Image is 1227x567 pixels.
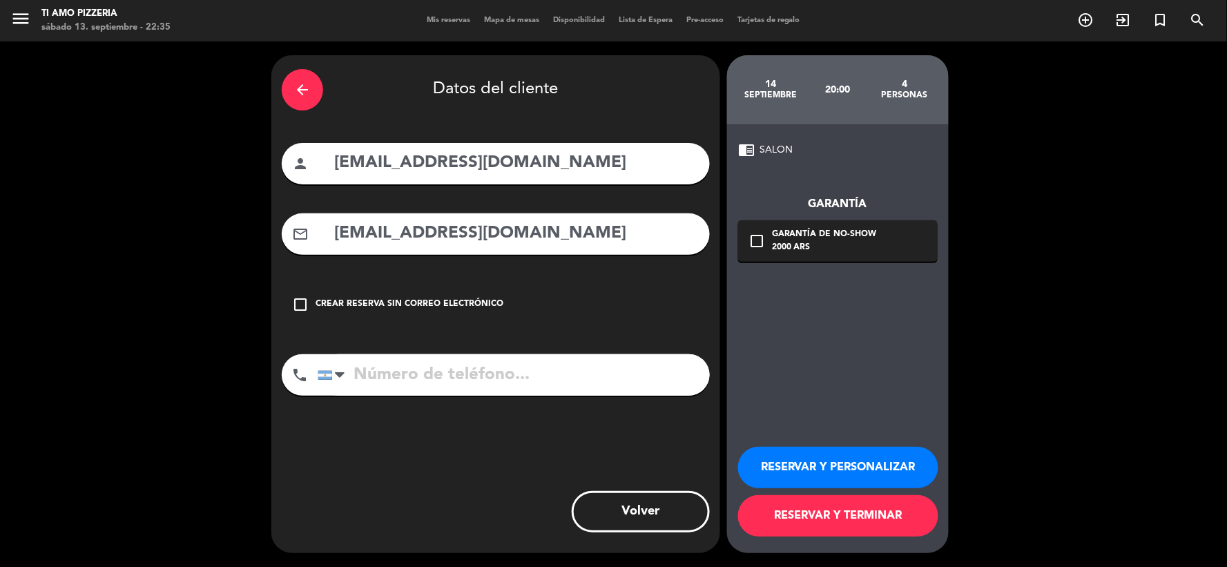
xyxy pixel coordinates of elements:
div: Garantía [738,195,938,213]
span: SALON [760,142,793,158]
span: Tarjetas de regalo [731,17,807,24]
button: Volver [572,491,710,532]
div: septiembre [737,90,804,101]
div: 20:00 [804,66,871,114]
button: RESERVAR Y PERSONALIZAR [738,447,938,488]
span: Lista de Espera [612,17,679,24]
span: Mis reservas [420,17,477,24]
i: phone [291,367,308,383]
i: check_box_outline_blank [748,233,765,249]
div: Argentina: +54 [318,355,350,395]
i: add_circle_outline [1078,12,1094,28]
i: check_box_outline_blank [292,296,309,313]
i: arrow_back [294,81,311,98]
div: TI AMO PIZZERIA [41,7,171,21]
div: 14 [737,79,804,90]
button: RESERVAR Y TERMINAR [738,495,938,537]
div: Garantía de no-show [772,228,877,242]
span: Mapa de mesas [477,17,546,24]
span: Pre-acceso [679,17,731,24]
span: chrome_reader_mode [738,142,755,158]
i: menu [10,8,31,29]
input: Email del cliente [333,220,699,248]
div: personas [871,90,938,101]
i: exit_to_app [1115,12,1132,28]
input: Número de teléfono... [318,354,710,396]
span: Disponibilidad [546,17,612,24]
div: 2000 ARS [772,241,877,255]
button: menu [10,8,31,34]
div: Datos del cliente [282,66,710,114]
div: sábado 13. septiembre - 22:35 [41,21,171,35]
i: turned_in_not [1152,12,1169,28]
div: 4 [871,79,938,90]
div: Crear reserva sin correo electrónico [316,298,503,311]
i: search [1190,12,1206,28]
i: person [292,155,309,172]
i: mail_outline [292,226,309,242]
input: Nombre del cliente [333,149,699,177]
